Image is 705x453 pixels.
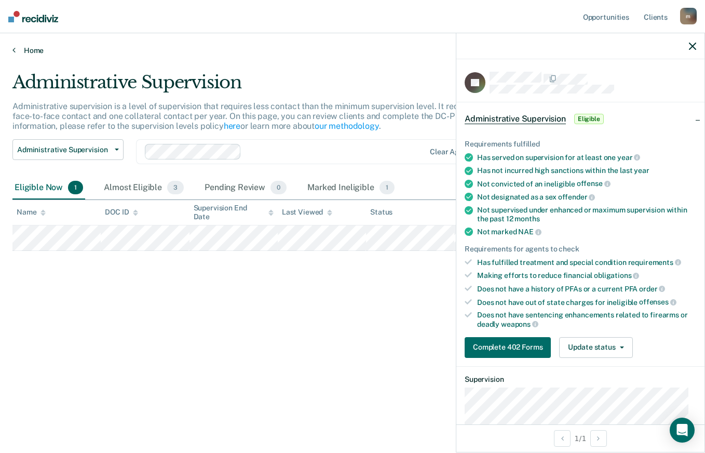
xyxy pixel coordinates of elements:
span: year [634,166,649,175]
span: obligations [594,271,639,279]
a: Navigate to form link [465,337,555,358]
button: Next Opportunity [590,430,607,447]
span: Administrative Supervision [465,114,566,124]
div: Pending Review [202,177,289,199]
span: offenses [639,298,676,306]
span: 1 [68,181,83,194]
span: weapons [501,320,538,328]
a: Home [12,46,693,55]
div: Open Intercom Messenger [670,418,695,443]
div: Almost Eligible [102,177,186,199]
img: Recidiviz [8,11,58,22]
div: Has fulfilled treatment and special condition [477,258,696,267]
span: year [617,153,640,162]
button: Update status [559,337,632,358]
button: Complete 402 Forms [465,337,551,358]
div: Last Viewed [282,208,332,217]
div: Name [17,208,46,217]
span: 0 [270,181,287,194]
div: Requirements for agents to check [465,245,696,254]
dt: Supervision [465,375,696,384]
div: Does not have a history of PFAs or a current PFA order [477,284,696,294]
div: Not designated as a sex [477,192,696,202]
span: offense [577,179,611,188]
span: offender [558,193,595,201]
div: Eligible Now [12,177,85,199]
div: DOC ID [105,208,138,217]
div: m [680,8,697,24]
span: Administrative Supervision [17,145,111,154]
div: Has not incurred high sanctions within the last [477,166,696,175]
button: Previous Opportunity [554,430,571,447]
a: here [224,121,240,131]
span: NAE [518,228,541,236]
div: Not marked [477,227,696,236]
div: Has served on supervision for at least one [477,153,696,162]
div: Does not have out of state charges for ineligible [477,298,696,307]
span: Eligible [574,114,604,124]
p: Administrative supervision is a level of supervision that requires less contact than the minimum ... [12,101,530,131]
div: Requirements fulfilled [465,140,696,149]
div: Administrative Supervision [12,72,541,101]
div: Supervision End Date [194,204,274,221]
span: months [514,215,539,223]
div: Making efforts to reduce financial [477,271,696,280]
span: 1 [379,181,395,194]
div: Not convicted of an ineligible [477,179,696,189]
div: Marked Ineligible [305,177,397,199]
span: 3 [167,181,184,194]
div: Not supervised under enhanced or maximum supervision within the past 12 [477,206,696,223]
div: Clear agents [430,148,474,156]
div: Does not have sentencing enhancements related to firearms or deadly [477,311,696,328]
div: 1 / 1 [456,424,704,452]
div: Status [370,208,392,217]
div: Administrative SupervisionEligible [456,102,704,136]
span: requirements [628,258,681,267]
a: our methodology [315,121,379,131]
